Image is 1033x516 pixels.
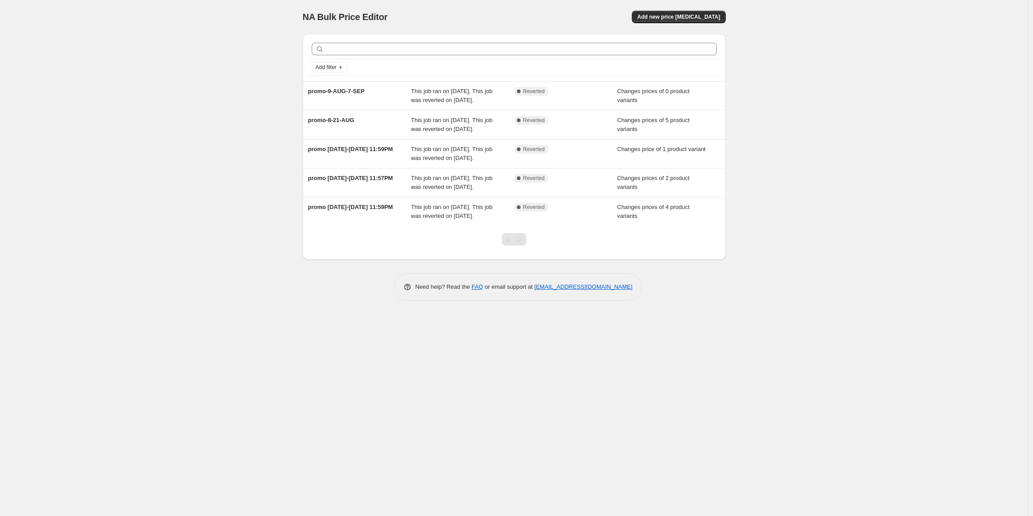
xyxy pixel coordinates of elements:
[523,88,545,95] span: Reverted
[308,146,393,152] span: promo [DATE]-[DATE] 11:59PM
[617,146,706,152] span: Changes price of 1 product variant
[308,175,393,181] span: promo [DATE]-[DATE] 11:57PM
[415,283,472,290] span: Need help? Read the
[617,117,690,132] span: Changes prices of 5 product variants
[308,88,365,94] span: promo-9-AUG-7-SEP
[472,283,483,290] a: FAQ
[523,204,545,211] span: Reverted
[411,117,492,132] span: This job ran on [DATE]. This job was reverted on [DATE].
[617,88,690,103] span: Changes prices of 0 product variants
[617,204,690,219] span: Changes prices of 4 product variants
[523,146,545,153] span: Reverted
[312,62,347,73] button: Add filter
[411,146,492,161] span: This job ran on [DATE]. This job was reverted on [DATE].
[411,204,492,219] span: This job ran on [DATE]. This job was reverted on [DATE].
[632,11,725,23] button: Add new price [MEDICAL_DATA]
[411,175,492,190] span: This job ran on [DATE]. This job was reverted on [DATE].
[502,233,526,246] nav: Pagination
[308,117,354,123] span: promo-8-21-AUG
[534,283,632,290] a: [EMAIL_ADDRESS][DOMAIN_NAME]
[523,117,545,124] span: Reverted
[303,12,388,22] span: NA Bulk Price Editor
[483,283,534,290] span: or email support at
[411,88,492,103] span: This job ran on [DATE]. This job was reverted on [DATE].
[637,13,720,20] span: Add new price [MEDICAL_DATA]
[523,175,545,182] span: Reverted
[308,204,393,210] span: promo [DATE]-[DATE] 11:59PM
[316,64,337,71] span: Add filter
[617,175,690,190] span: Changes prices of 2 product variants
